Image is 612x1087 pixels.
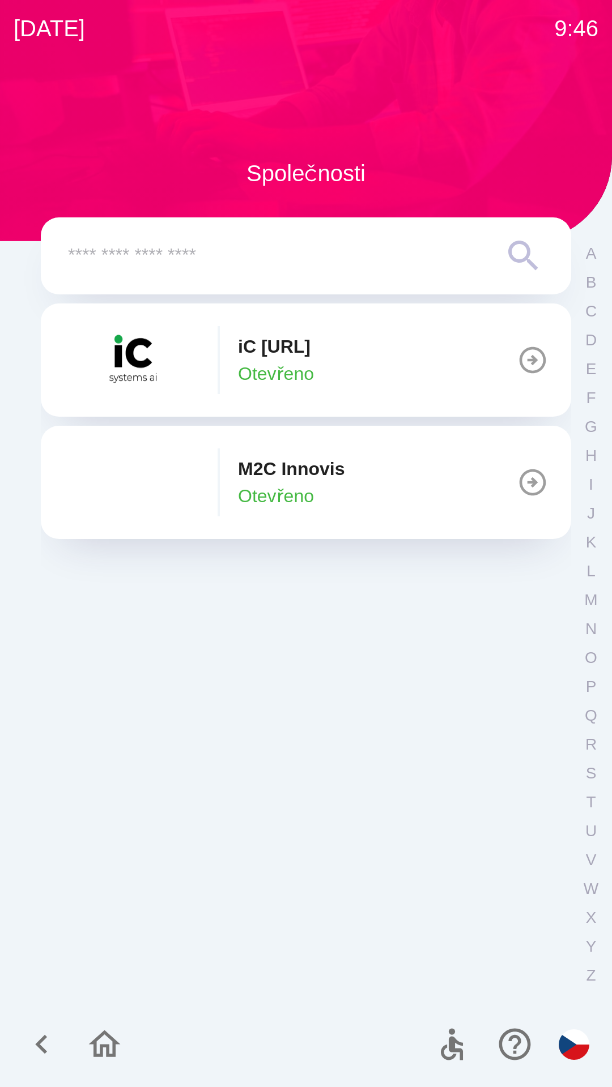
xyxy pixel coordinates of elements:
[586,677,597,696] p: P
[238,482,314,510] p: Otevřeno
[577,730,605,759] button: R
[63,326,199,394] img: 0b57a2db-d8c2-416d-bc33-8ae43c84d9d8.png
[585,619,597,639] p: N
[577,614,605,643] button: N
[586,965,596,985] p: Z
[577,557,605,585] button: L
[586,908,597,927] p: X
[585,301,597,321] p: C
[586,792,596,812] p: T
[577,759,605,788] button: S
[577,903,605,932] button: X
[585,705,597,725] p: Q
[586,388,596,408] p: F
[577,845,605,874] button: V
[585,330,597,350] p: D
[586,532,597,552] p: K
[586,763,597,783] p: S
[577,788,605,816] button: T
[586,359,597,379] p: E
[246,156,365,190] p: Společnosti
[14,11,85,45] p: [DATE]
[577,585,605,614] button: M
[586,243,597,263] p: A
[589,474,593,494] p: I
[238,360,314,387] p: Otevřeno
[577,383,605,412] button: F
[586,272,597,292] p: B
[577,499,605,528] button: J
[577,961,605,990] button: Z
[584,590,597,610] p: M
[238,455,345,482] p: M2C Innovis
[63,448,199,516] img: ef454dd6-c04b-4b09-86fc-253a1223f7b7.png
[586,850,597,870] p: V
[585,734,597,754] p: R
[586,936,597,956] p: Y
[577,441,605,470] button: H
[577,412,605,441] button: G
[587,503,595,523] p: J
[577,701,605,730] button: Q
[577,326,605,354] button: D
[577,470,605,499] button: I
[584,879,598,898] p: W
[554,11,598,45] p: 9:46
[586,561,596,581] p: L
[577,354,605,383] button: E
[577,297,605,326] button: C
[559,1029,589,1060] img: cs flag
[577,528,605,557] button: K
[577,643,605,672] button: O
[585,821,597,841] p: U
[585,446,597,465] p: H
[585,417,597,436] p: G
[41,79,571,134] img: Logo
[577,874,605,903] button: W
[577,268,605,297] button: B
[577,932,605,961] button: Y
[577,672,605,701] button: P
[238,333,311,360] p: iC [URL]
[577,816,605,845] button: U
[577,239,605,268] button: A
[41,426,571,539] button: M2C InnovisOtevřeno
[585,648,597,667] p: O
[41,303,571,417] button: iC [URL]Otevřeno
